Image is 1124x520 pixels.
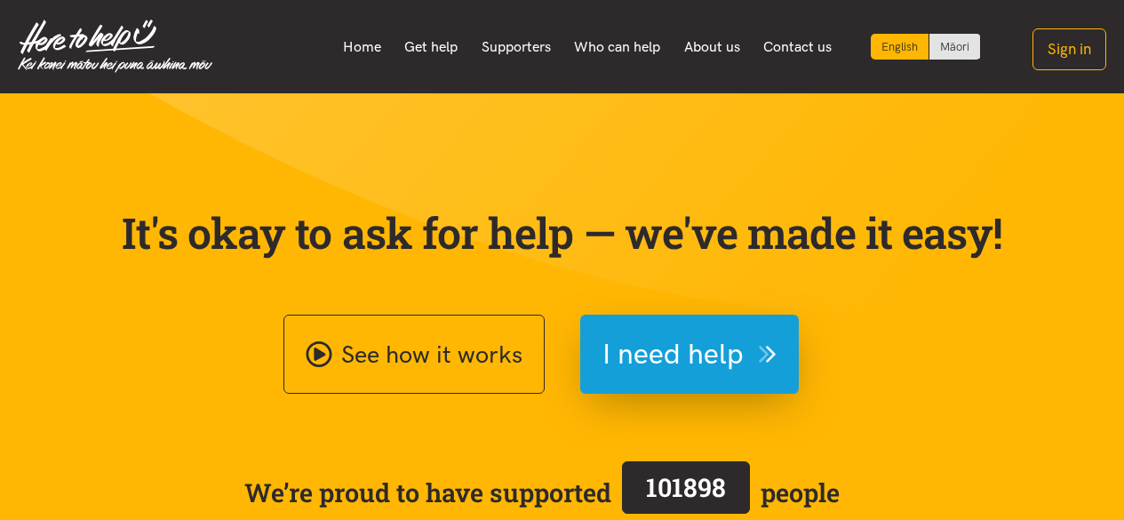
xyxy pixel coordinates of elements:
a: Get help [393,28,470,66]
span: I need help [602,332,744,377]
a: Switch to Te Reo Māori [929,34,980,60]
div: Current language [871,34,929,60]
img: Home [18,20,212,73]
p: It's okay to ask for help — we've made it easy! [118,207,1007,259]
a: Contact us [752,28,844,66]
div: Language toggle [871,34,981,60]
a: Who can help [562,28,673,66]
a: About us [673,28,753,66]
button: I need help [580,315,799,394]
span: 101898 [646,470,726,504]
a: See how it works [283,315,545,394]
button: Sign in [1032,28,1106,70]
a: Home [331,28,393,66]
a: Supporters [469,28,562,66]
